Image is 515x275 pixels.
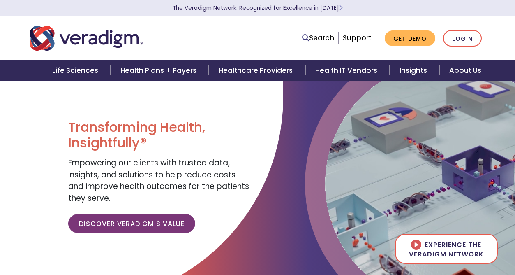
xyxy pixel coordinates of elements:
[390,60,439,81] a: Insights
[209,60,305,81] a: Healthcare Providers
[173,4,343,12] a: The Veradigm Network: Recognized for Excellence in [DATE]Learn More
[302,33,334,44] a: Search
[68,119,251,151] h1: Transforming Health, Insightfully®
[30,25,143,52] img: Veradigm logo
[385,30,435,47] a: Get Demo
[68,157,249,204] span: Empowering our clients with trusted data, insights, and solutions to help reduce costs and improv...
[339,4,343,12] span: Learn More
[343,33,372,43] a: Support
[111,60,209,81] a: Health Plans + Payers
[305,60,390,81] a: Health IT Vendors
[68,214,195,233] a: Discover Veradigm's Value
[42,60,111,81] a: Life Sciences
[443,30,482,47] a: Login
[439,60,491,81] a: About Us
